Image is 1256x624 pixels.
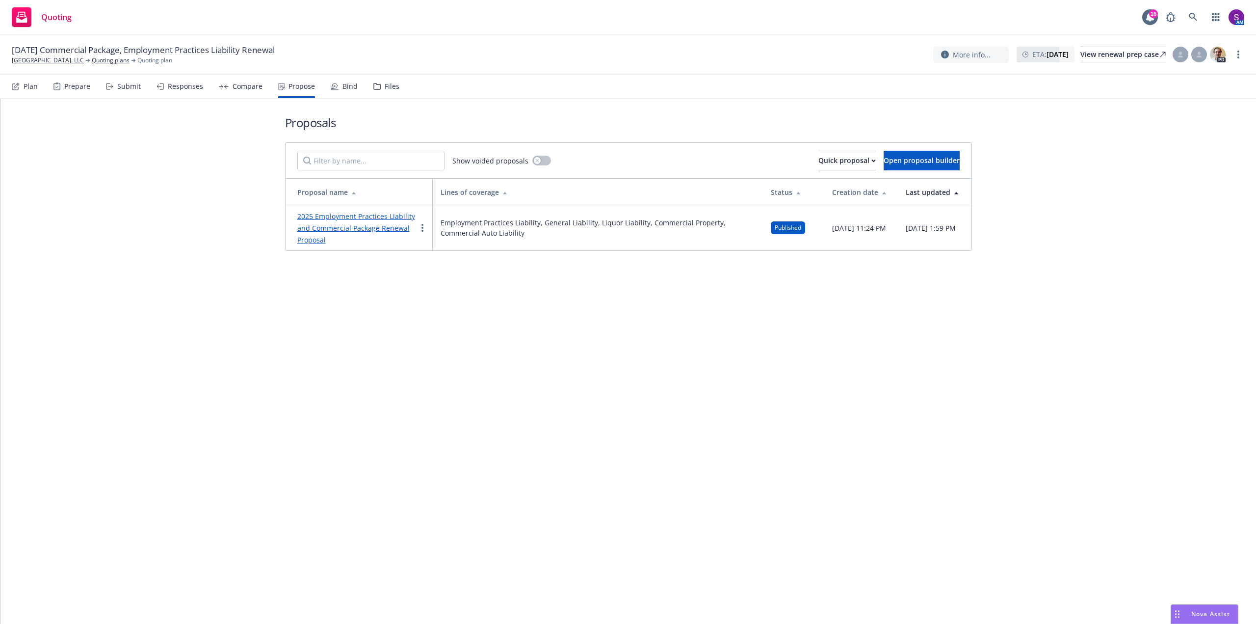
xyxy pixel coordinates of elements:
[64,82,90,90] div: Prepare
[1229,9,1244,25] img: photo
[385,82,399,90] div: Files
[775,223,801,232] span: Published
[441,217,755,238] span: Employment Practices Liability, General Liability, Liquor Liability, Commercial Property, Commerc...
[233,82,262,90] div: Compare
[12,44,275,56] span: [DATE] Commercial Package, Employment Practices Liability Renewal
[1171,604,1238,624] button: Nova Assist
[452,156,528,166] span: Show voided proposals
[1206,7,1226,27] a: Switch app
[297,187,425,197] div: Proposal name
[24,82,38,90] div: Plan
[297,151,445,170] input: Filter by name...
[906,187,964,197] div: Last updated
[12,56,84,65] a: [GEOGRAPHIC_DATA]. LLC
[884,151,960,170] button: Open proposal builder
[906,223,956,233] span: [DATE] 1:59 PM
[1032,49,1069,59] span: ETA :
[288,82,315,90] div: Propose
[168,82,203,90] div: Responses
[1183,7,1203,27] a: Search
[8,3,76,31] a: Quoting
[41,13,72,21] span: Quoting
[137,56,172,65] span: Quoting plan
[771,187,816,197] div: Status
[933,47,1009,63] button: More info...
[1210,47,1226,62] img: photo
[1149,9,1158,18] div: 16
[818,151,876,170] button: Quick proposal
[1191,610,1230,618] span: Nova Assist
[1171,605,1183,624] div: Drag to move
[417,222,428,234] a: more
[285,114,972,131] h1: Proposals
[1161,7,1180,27] a: Report a Bug
[884,156,960,165] span: Open proposal builder
[1232,49,1244,60] a: more
[832,223,886,233] span: [DATE] 11:24 PM
[1047,50,1069,59] strong: [DATE]
[342,82,358,90] div: Bind
[92,56,130,65] a: Quoting plans
[1080,47,1166,62] a: View renewal prep case
[117,82,141,90] div: Submit
[953,50,991,60] span: More info...
[297,212,415,244] a: 2025 Employment Practices Liability and Commercial Package Renewal Proposal
[441,187,755,197] div: Lines of coverage
[832,187,890,197] div: Creation date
